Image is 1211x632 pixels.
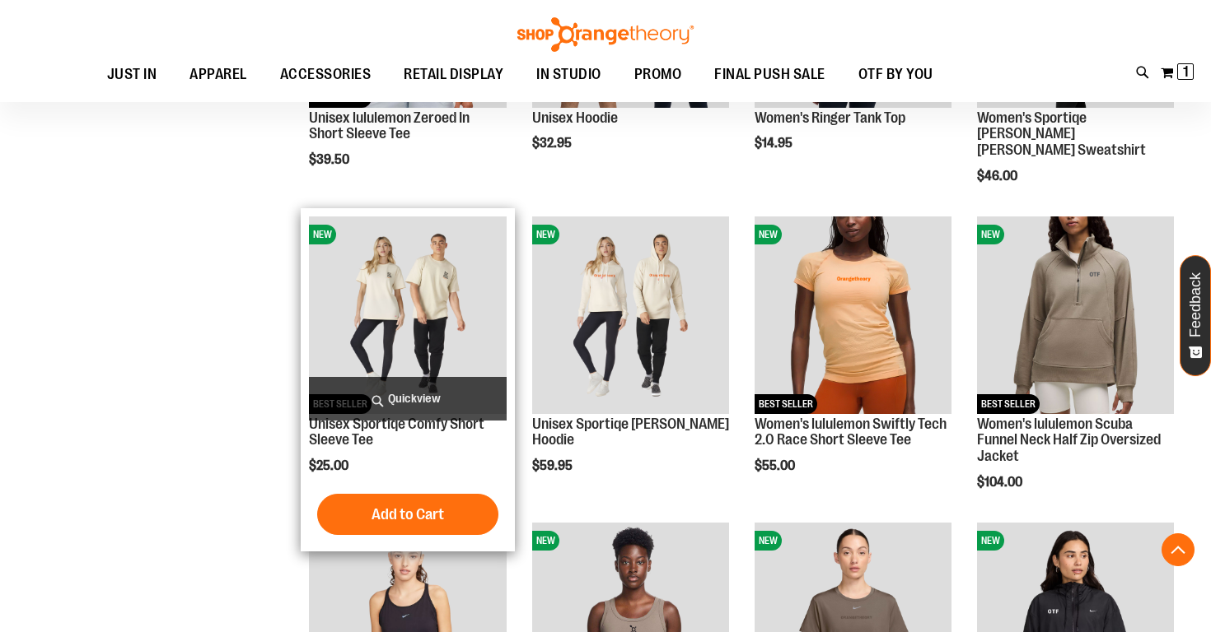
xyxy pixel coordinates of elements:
img: Unisex Sportiqe Comfy Short Sleeve Tee [309,216,506,413]
a: Women's lululemon Swiftly Tech 2.0 Race Short Sleeve TeeNEWBEST SELLER [755,216,951,416]
a: Unisex Sportiqe Comfy Short Sleeve TeeNEWBEST SELLER [309,216,506,416]
div: product [524,208,737,515]
a: IN STUDIO [520,56,618,94]
a: Unisex Sportiqe Olsen HoodieNEW [532,216,729,416]
span: $55.00 [755,458,797,473]
a: Women's Ringer Tank Top [755,109,905,126]
a: Unisex Sportiqe [PERSON_NAME] Hoodie [532,416,729,448]
span: NEW [532,225,559,244]
a: FINAL PUSH SALE [698,56,842,94]
a: OTF BY YOU [842,56,950,94]
span: NEW [977,531,1004,551]
a: Quickview [309,377,506,421]
a: Women's lululemon Scuba Funnel Neck Half Zip Oversized Jacket [977,416,1161,465]
span: RETAIL DISPLAY [404,56,503,93]
span: Feedback [1188,272,1204,337]
a: Women's Sportiqe [PERSON_NAME] [PERSON_NAME] Sweatshirt [977,109,1146,159]
span: FINAL PUSH SALE [714,56,825,93]
span: $46.00 [977,169,1020,184]
img: Women's lululemon Scuba Funnel Neck Half Zip Oversized Jacket [977,216,1174,413]
span: $32.95 [532,136,574,151]
img: Shop Orangetheory [515,17,696,52]
span: IN STUDIO [536,56,601,93]
span: $59.95 [532,458,575,473]
span: $104.00 [977,475,1025,490]
span: PROMO [634,56,682,93]
div: product [301,208,514,551]
span: Add to Cart [372,505,444,523]
div: product [969,208,1182,532]
img: Unisex Sportiqe Olsen Hoodie [532,216,729,413]
span: NEW [755,531,782,551]
a: JUST IN [91,56,174,93]
img: Women's lululemon Swiftly Tech 2.0 Race Short Sleeve Tee [755,216,951,413]
a: RETAIL DISPLAY [387,56,520,94]
span: JUST IN [107,56,157,93]
span: $39.50 [309,152,352,167]
span: APPAREL [189,56,247,93]
span: OTF BY YOU [858,56,933,93]
button: Back To Top [1162,533,1195,566]
a: PROMO [618,56,699,94]
a: ACCESSORIES [264,56,388,94]
a: APPAREL [173,56,264,94]
div: product [746,208,960,515]
button: Feedback - Show survey [1180,255,1211,376]
a: Unisex Sportiqe Comfy Short Sleeve Tee [309,416,484,448]
button: Add to Cart [317,494,498,535]
span: ACCESSORIES [280,56,372,93]
span: NEW [309,225,336,244]
span: BEST SELLER [755,394,817,414]
span: BEST SELLER [977,394,1040,414]
span: NEW [977,225,1004,244]
span: 1 [1183,63,1189,80]
span: $25.00 [309,458,351,473]
span: NEW [755,225,782,244]
span: NEW [532,531,559,551]
a: Unisex Hoodie [532,109,618,126]
a: Women's lululemon Scuba Funnel Neck Half Zip Oversized JacketNEWBEST SELLER [977,216,1174,416]
span: $14.95 [755,136,795,151]
a: Women's lululemon Swiftly Tech 2.0 Race Short Sleeve Tee [755,416,947,448]
a: Unisex lululemon Zeroed In Short Sleeve Tee [309,109,470,142]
